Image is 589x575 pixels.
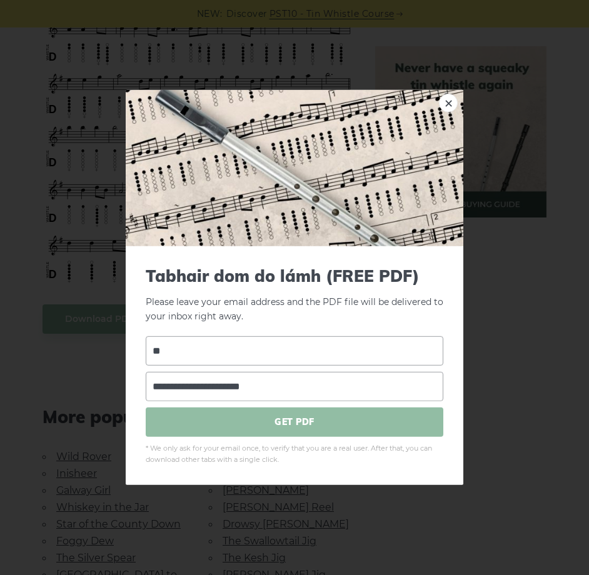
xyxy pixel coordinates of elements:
span: Tabhair dom do lámh (FREE PDF) [146,266,443,286]
span: GET PDF [146,407,443,436]
img: Tin Whistle Tab Preview [126,90,463,246]
a: × [439,94,458,112]
span: * We only ask for your email once, to verify that you are a real user. After that, you can downlo... [146,442,443,465]
p: Please leave your email address and the PDF file will be delivered to your inbox right away. [146,266,443,324]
